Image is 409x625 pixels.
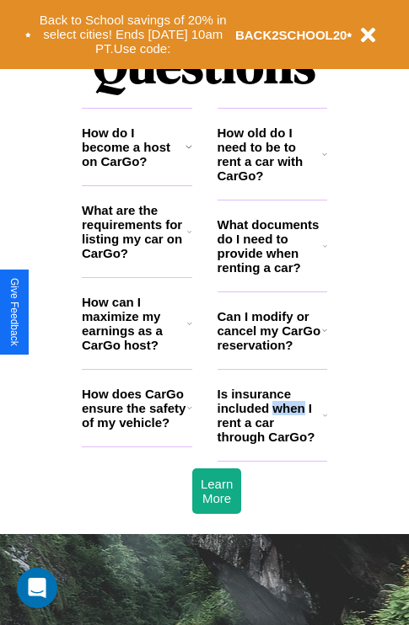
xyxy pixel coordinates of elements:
[218,126,323,183] h3: How old do I need to be to rent a car with CarGo?
[82,295,187,352] h3: How can I maximize my earnings as a CarGo host?
[218,217,324,275] h3: What documents do I need to provide when renting a car?
[82,126,186,168] h3: How do I become a host on CarGo?
[8,278,20,346] div: Give Feedback
[31,8,235,61] button: Back to School savings of 20% in select cities! Ends [DATE] 10am PT.Use code:
[192,468,241,514] button: Learn More
[218,309,322,352] h3: Can I modify or cancel my CarGo reservation?
[82,203,187,260] h3: What are the requirements for listing my car on CarGo?
[82,387,187,430] h3: How does CarGo ensure the safety of my vehicle?
[235,28,347,42] b: BACK2SCHOOL20
[17,568,57,608] div: Open Intercom Messenger
[218,387,323,444] h3: Is insurance included when I rent a car through CarGo?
